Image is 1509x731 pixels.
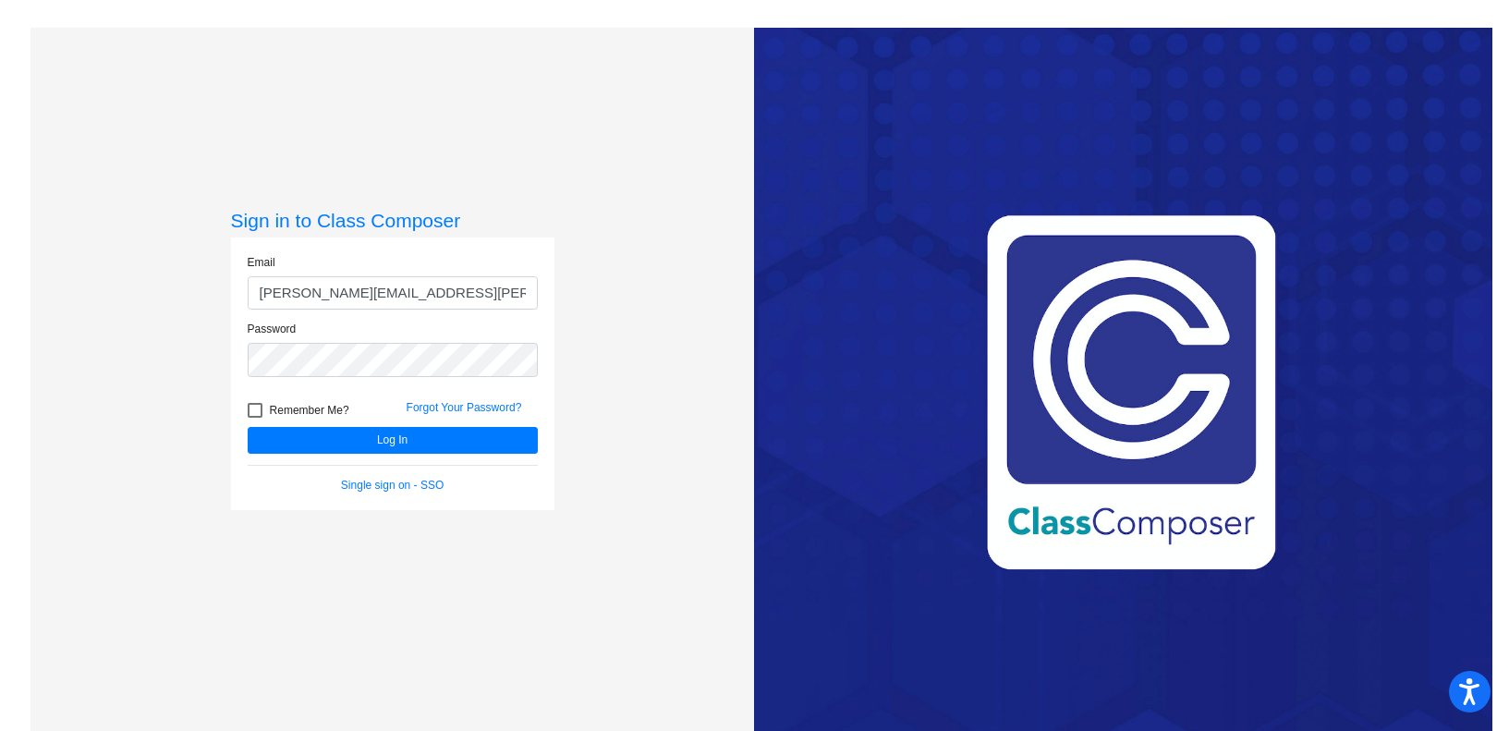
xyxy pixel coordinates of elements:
[248,321,297,337] label: Password
[270,399,349,421] span: Remember Me?
[341,479,444,492] a: Single sign on - SSO
[248,427,538,454] button: Log In
[248,254,275,271] label: Email
[407,401,522,414] a: Forgot Your Password?
[231,209,554,232] h3: Sign in to Class Composer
